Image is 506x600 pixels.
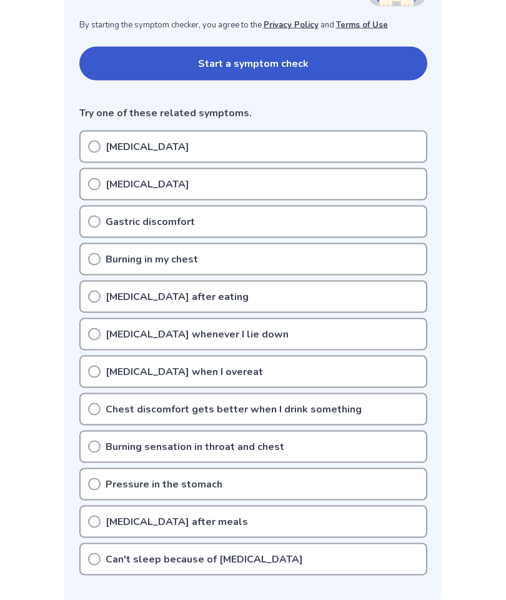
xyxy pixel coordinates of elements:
[106,477,222,492] p: Pressure in the stomach
[106,289,249,304] p: [MEDICAL_DATA] after eating
[106,139,189,154] p: [MEDICAL_DATA]
[264,19,319,31] a: Privacy Policy
[79,106,427,121] p: Try one of these related symptoms.
[106,514,248,529] p: [MEDICAL_DATA] after meals
[106,552,303,567] p: Can't sleep because of [MEDICAL_DATA]
[106,364,263,379] p: [MEDICAL_DATA] when I overeat
[106,327,289,342] p: [MEDICAL_DATA] whenever I lie down
[106,439,284,454] p: Burning sensation in throat and chest
[79,47,427,81] button: Start a symptom check
[106,214,195,229] p: Gastric discomfort
[79,19,427,32] p: By starting the symptom checker, you agree to the and
[106,252,198,267] p: Burning in my chest
[336,19,388,31] a: Terms of Use
[106,402,362,417] p: Chest discomfort gets better when I drink something
[106,177,189,192] p: [MEDICAL_DATA]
